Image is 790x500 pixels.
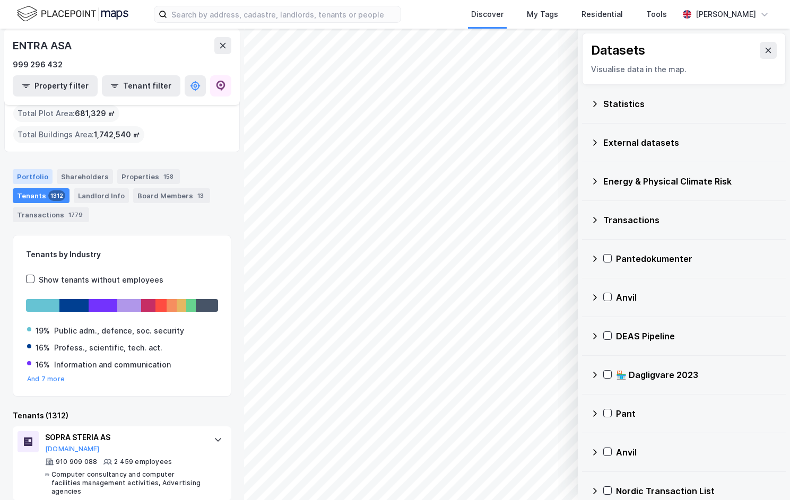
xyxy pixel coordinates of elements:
[603,98,777,110] div: Statistics
[114,458,172,466] div: 2 459 employees
[591,63,777,76] div: Visualise data in the map.
[616,407,777,420] div: Pant
[117,169,180,184] div: Properties
[45,445,100,453] button: [DOMAIN_NAME]
[527,8,558,21] div: My Tags
[39,274,163,286] div: Show tenants without employees
[56,458,97,466] div: 910 909 088
[603,136,777,149] div: External datasets
[737,449,790,500] iframe: Chat Widget
[57,169,113,184] div: Shareholders
[13,58,63,71] div: 999 296 432
[646,8,667,21] div: Tools
[75,107,115,120] span: 681,329 ㎡
[471,8,503,21] div: Discover
[66,209,85,220] div: 1779
[13,169,53,184] div: Portfolio
[616,291,777,304] div: Anvil
[13,409,231,422] div: Tenants (1312)
[48,190,65,201] div: 1312
[54,324,184,337] div: Public adm., defence, soc. security
[696,8,756,21] div: [PERSON_NAME]
[13,207,89,222] div: Transactions
[133,188,210,203] div: Board Members
[26,248,218,261] div: Tenants by Industry
[13,37,74,54] div: ENTRA ASA
[616,485,777,497] div: Nordic Transaction List
[616,369,777,381] div: 🏪 Dagligvare 2023
[54,358,171,371] div: Information and communication
[102,75,180,97] button: Tenant filter
[27,375,65,383] button: And 7 more
[36,324,50,337] div: 19%
[94,128,140,141] span: 1,742,540 ㎡
[17,5,128,23] img: logo.f888ab2527a4732fd821a326f86c7f29.svg
[581,8,623,21] div: Residential
[167,6,401,22] input: Search by address, cadastre, landlords, tenants or people
[161,171,176,182] div: 158
[13,188,70,203] div: Tenants
[13,126,144,143] div: Total Buildings Area :
[603,175,777,188] div: Energy & Physical Climate Risk
[591,42,645,59] div: Datasets
[195,190,206,201] div: 13
[36,358,50,371] div: 16%
[51,470,203,496] div: Computer consultancy and computer facilities management activities, Advertising agencies
[13,105,119,122] div: Total Plot Area :
[13,75,98,97] button: Property filter
[74,188,129,203] div: Landlord Info
[45,431,203,444] div: SOPRA STERIA AS
[616,252,777,265] div: Pantedokumenter
[616,446,777,459] div: Anvil
[54,341,162,354] div: Profess., scientific, tech. act.
[616,330,777,343] div: DEAS Pipeline
[36,341,50,354] div: 16%
[603,214,777,226] div: Transactions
